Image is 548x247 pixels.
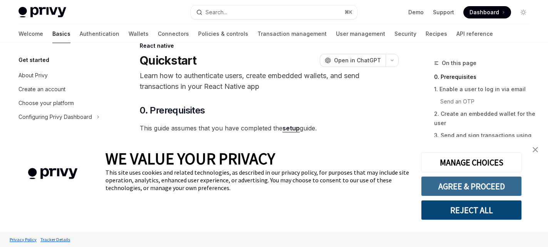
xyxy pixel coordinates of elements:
[334,57,381,64] span: Open in ChatGPT
[344,9,353,15] span: ⌘ K
[421,176,522,196] button: AGREE & PROCEED
[394,25,416,43] a: Security
[463,6,511,18] a: Dashboard
[18,136,70,145] h5: Get started by SDK
[140,53,197,67] h1: Quickstart
[18,7,66,18] img: light logo
[282,124,300,132] a: setup
[433,8,454,16] a: Support
[140,42,399,50] div: React native
[421,152,522,172] button: MANAGE CHOICES
[408,8,424,16] a: Demo
[18,25,43,43] a: Welcome
[18,112,92,122] div: Configuring Privy Dashboard
[434,108,536,129] a: 2. Create an embedded wallet for the user
[140,123,399,134] span: This guide assumes that you have completed the guide.
[18,85,65,94] div: Create an account
[18,55,49,65] h5: Get started
[140,70,399,92] p: Learn how to authenticate users, create embedded wallets, and send transactions in your React Nat...
[257,25,327,43] a: Transaction management
[52,25,70,43] a: Basics
[434,83,536,95] a: 1. Enable a user to log in via email
[442,58,476,68] span: On this page
[12,96,111,110] a: Choose your platform
[336,25,385,43] a: User management
[105,149,275,169] span: WE VALUE YOUR PRIVACY
[426,25,447,43] a: Recipes
[18,98,74,108] div: Choose your platform
[456,25,493,43] a: API reference
[533,147,538,152] img: close banner
[105,169,409,192] div: This site uses cookies and related technologies, as described in our privacy policy, for purposes...
[129,25,149,43] a: Wallets
[421,200,522,220] button: REJECT ALL
[320,54,386,67] button: Open in ChatGPT
[12,82,111,96] a: Create an account
[38,233,72,246] a: Tracker Details
[434,71,536,83] a: 0. Prerequisites
[469,8,499,16] span: Dashboard
[198,25,248,43] a: Policies & controls
[517,6,530,18] button: Toggle dark mode
[434,129,536,151] a: 3. Send and sign transactions using the embedded wallet
[8,233,38,246] a: Privacy Policy
[12,110,111,124] button: Toggle Configuring Privy Dashboard section
[158,25,189,43] a: Connectors
[12,157,94,190] img: company logo
[205,8,227,17] div: Search...
[12,68,111,82] a: About Privy
[434,95,536,108] a: Send an OTP
[528,142,543,157] a: close banner
[140,104,205,117] span: 0. Prerequisites
[18,71,48,80] div: About Privy
[80,25,119,43] a: Authentication
[191,5,357,19] button: Open search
